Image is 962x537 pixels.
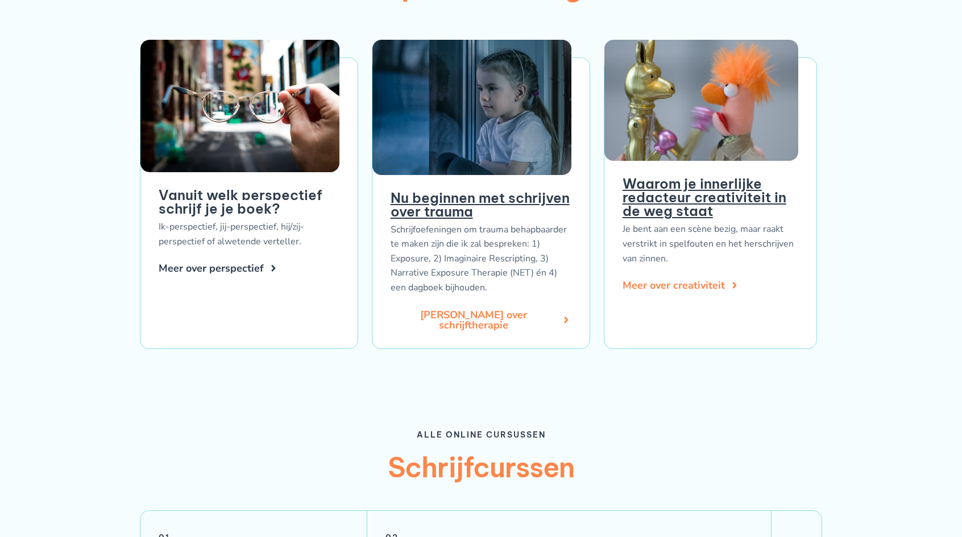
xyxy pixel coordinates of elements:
[391,223,571,295] p: Schrijfoefeningen om trauma behapbaarder te maken zijn die ik zal bespreken: 1) Exposure, 2) Imag...
[391,310,557,330] span: [PERSON_NAME] over schrijftherapie
[159,263,264,273] span: Meer over perspectief
[623,175,786,219] a: Waarom je innerlijke redacteur creativiteit in de weg staat
[623,222,798,266] p: Je bent aan een scène bezig, maar raakt verstrikt in spelfouten en het herschrijven van zinnen.
[372,40,571,175] img: Geweld is een schone zaak - kort verhaal - Lucia van den Brink - trauma - kindermishandel - PTSS ...
[159,263,279,273] a: Meer over perspectief
[140,40,339,172] img: welk vertelpespectief je kiest betekent door wiens ogen je kijkt, ik-perspectief, jij-perspectief...
[140,450,822,485] h2: Schrijfcurssen
[140,431,822,439] h6: Alle online cursussen
[623,280,740,290] a: Meer over creativiteit
[391,310,571,330] a: [PERSON_NAME] over schrijftherapie
[159,220,339,249] p: Ik-perspectief, jij-perspectief, hij/zij-perspectief of alwetende verteller.
[604,40,798,161] img: waarom je innerlijke redacteur (ratio) creativiteit in de weg staat
[391,189,570,220] a: Nu beginnen met schrijven over trauma
[623,280,725,290] span: Meer over creativiteit
[159,186,322,217] span: Vanuit welk perspectief schrijf je je boek?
